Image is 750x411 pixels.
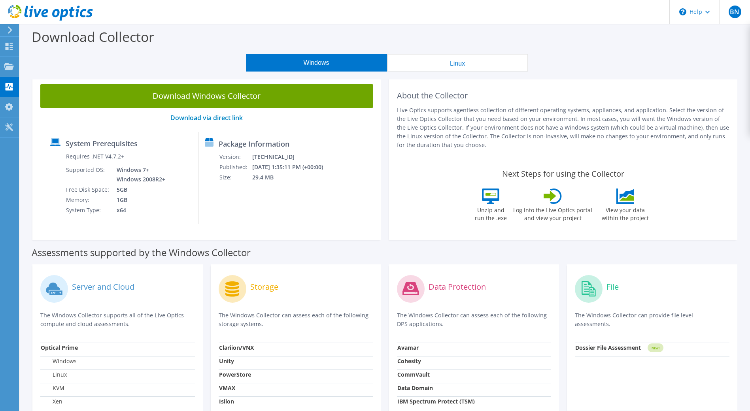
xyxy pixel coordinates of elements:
[111,185,167,195] td: 5GB
[111,195,167,205] td: 1GB
[66,205,111,215] td: System Type:
[575,311,729,328] p: The Windows Collector can provide file level assessments.
[250,283,278,291] label: Storage
[66,195,111,205] td: Memory:
[219,140,289,148] label: Package Information
[397,106,730,149] p: Live Optics supports agentless collection of different operating systems, appliances, and applica...
[219,311,373,328] p: The Windows Collector can assess each of the following storage systems.
[397,91,730,100] h2: About the Collector
[219,357,234,365] strong: Unity
[397,371,430,378] strong: CommVault
[66,165,111,185] td: Supported OS:
[41,371,67,379] label: Linux
[219,152,252,162] td: Version:
[387,54,528,72] button: Linux
[41,357,77,365] label: Windows
[170,113,243,122] a: Download via direct link
[219,371,251,378] strong: PowerStore
[597,204,654,222] label: View your data within the project
[41,384,64,392] label: KVM
[41,398,62,405] label: Xen
[246,54,387,72] button: Windows
[219,162,252,172] td: Published:
[575,344,641,351] strong: Dossier File Assessment
[111,165,167,185] td: Windows 7+ Windows 2008R2+
[66,185,111,195] td: Free Disk Space:
[219,398,234,405] strong: Isilon
[429,283,486,291] label: Data Protection
[397,357,421,365] strong: Cohesity
[397,344,419,351] strong: Avamar
[252,152,334,162] td: [TECHNICAL_ID]
[502,169,624,179] label: Next Steps for using the Collector
[32,249,251,256] label: Assessments supported by the Windows Collector
[111,205,167,215] td: x64
[679,8,686,15] svg: \n
[41,344,78,351] strong: Optical Prime
[219,344,254,351] strong: Clariion/VNX
[729,6,741,18] span: BN
[40,311,195,328] p: The Windows Collector supports all of the Live Optics compute and cloud assessments.
[66,153,124,160] label: Requires .NET V4.7.2+
[66,140,138,147] label: System Prerequisites
[72,283,134,291] label: Server and Cloud
[397,311,552,328] p: The Windows Collector can assess each of the following DPS applications.
[219,172,252,183] td: Size:
[397,398,475,405] strong: IBM Spectrum Protect (TSM)
[513,204,593,222] label: Log into the Live Optics portal and view your project
[32,28,154,46] label: Download Collector
[397,384,433,392] strong: Data Domain
[252,172,334,183] td: 29.4 MB
[472,204,509,222] label: Unzip and run the .exe
[219,384,235,392] strong: VMAX
[606,283,619,291] label: File
[252,162,334,172] td: [DATE] 1:35:11 PM (+00:00)
[652,346,659,350] tspan: NEW!
[40,84,373,108] a: Download Windows Collector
